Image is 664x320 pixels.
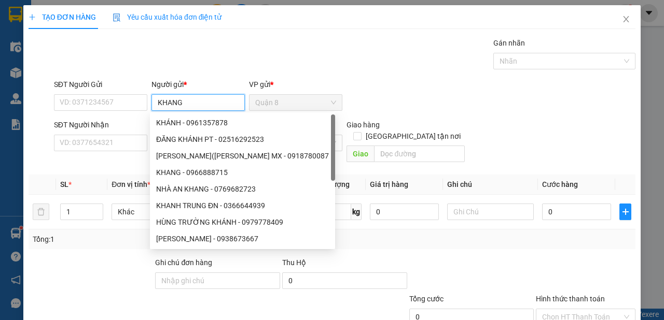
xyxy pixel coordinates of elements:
div: SĐT Người Nhận [54,119,147,130]
label: Gán nhãn [493,39,525,47]
div: NHÀ AN KHANG - 0769682723 [156,183,329,195]
span: Tổng cước [409,295,444,303]
div: VP gửi [249,79,342,90]
div: HÙNG TRƯỜNG KHÁNH - 0979778409 [156,216,329,228]
button: delete [33,203,49,220]
div: HÙNG TRƯỜNG KHÁNH - 0979778409 [150,214,335,230]
div: ĐĂNG KHÁNH PT - 02516292523 [156,134,329,145]
span: kg [351,203,362,220]
input: Dọc đường [374,146,464,162]
div: [PERSON_NAME] - 0938673667 [156,233,329,244]
input: Ghi Chú [447,203,534,220]
button: Close [612,5,641,34]
span: environment [72,69,79,77]
span: plus [29,13,36,21]
span: Khác [118,204,192,220]
button: plus [619,203,631,220]
span: Thu Hộ [282,258,306,267]
div: KHANG - 0966888715 [150,164,335,181]
span: environment [5,69,12,77]
span: Quận 8 [255,95,336,110]
img: logo.jpg [5,5,41,41]
div: KHÁNH - 0961357878 [150,114,335,131]
span: Giao hàng [347,121,380,129]
th: Ghi chú [443,174,538,195]
div: Tổng: 1 [33,234,257,245]
input: 0 [370,203,439,220]
span: [GEOGRAPHIC_DATA] tận nơi [362,130,465,142]
div: MINH KHÁNH(NGỌC ĐÔNG MX - 0918780087 [150,148,335,164]
span: SL [60,180,68,188]
div: KHANH TRUNG ĐN - 0366644939 [150,197,335,214]
span: Giao [347,146,374,162]
li: VP Quận 8 [5,56,72,67]
span: TẠO ĐƠN HÀNG [29,13,96,21]
div: KHANH TRUNG ĐN - 0366644939 [156,200,329,211]
li: Vĩnh Thành (Sóc Trăng) [5,5,150,44]
label: Ghi chú đơn hàng [155,258,212,267]
input: Ghi chú đơn hàng [155,272,280,289]
span: Cước hàng [542,180,578,188]
div: KHÁNH - 0961357878 [156,117,329,128]
div: ĐĂNG KHÁNH PT - 02516292523 [150,131,335,148]
div: [PERSON_NAME]([PERSON_NAME] MX - 0918780087 [156,150,329,162]
span: Giá trị hàng [370,180,408,188]
span: plus [620,208,631,216]
div: NHÀ AN KHANG - 0769682723 [150,181,335,197]
div: KHANG - 0966888715 [156,167,329,178]
span: Đơn vị tính [112,180,150,188]
li: VP Sóc Trăng [72,56,138,67]
div: Người gửi [151,79,245,90]
span: Yêu cầu xuất hóa đơn điện tử [113,13,222,21]
label: Hình thức thanh toán [536,295,605,303]
img: icon [113,13,121,22]
span: close [622,15,630,23]
div: SĐT Người Gửi [54,79,147,90]
div: MAI KHANH - 0938673667 [150,230,335,247]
